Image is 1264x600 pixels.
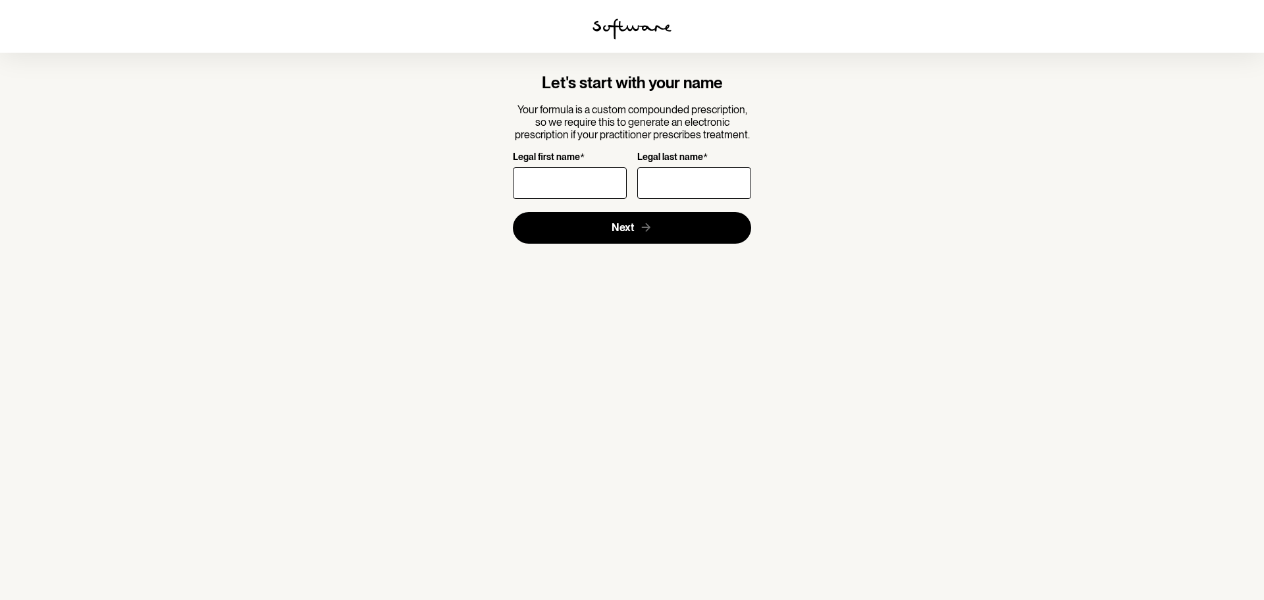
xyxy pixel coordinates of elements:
img: software logo [592,18,671,40]
p: Your formula is a custom compounded prescription, so we require this to generate an electronic pr... [513,103,752,142]
p: Legal last name [637,151,703,164]
span: Next [612,221,634,234]
p: Legal first name [513,151,580,164]
h4: Let's start with your name [513,74,752,93]
button: Next [513,212,752,244]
